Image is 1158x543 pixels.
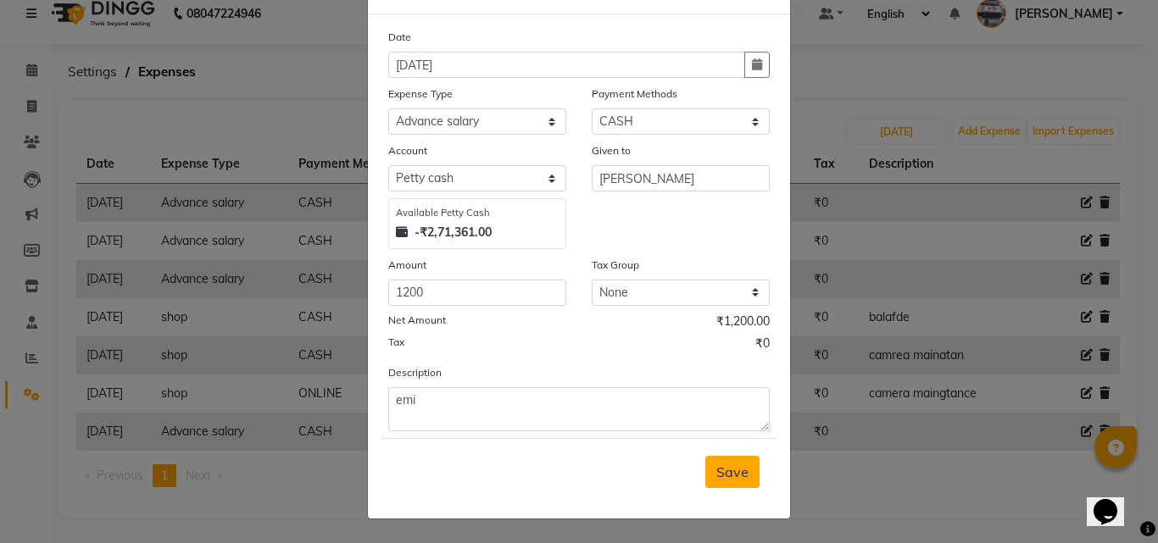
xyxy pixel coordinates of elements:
[388,86,453,102] label: Expense Type
[705,456,760,488] button: Save
[1087,475,1141,526] iframe: chat widget
[592,258,639,273] label: Tax Group
[716,463,749,480] span: Save
[755,335,770,357] span: ₹0
[716,313,770,335] span: ₹1,200.00
[388,280,566,306] input: Amount
[388,335,404,350] label: Tax
[592,143,631,158] label: Given to
[415,224,492,241] strong: -₹2,71,361.00
[388,30,411,45] label: Date
[388,258,426,273] label: Amount
[388,313,446,328] label: Net Amount
[388,365,442,380] label: Description
[396,206,559,220] div: Available Petty Cash
[592,86,677,102] label: Payment Methods
[592,165,770,191] input: Given to
[388,143,427,158] label: Account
